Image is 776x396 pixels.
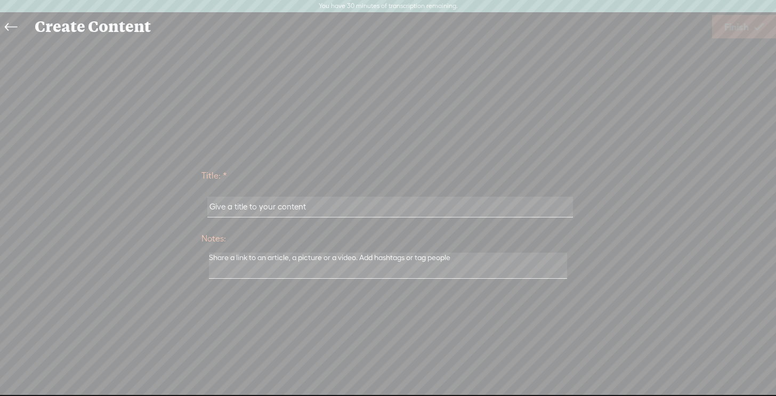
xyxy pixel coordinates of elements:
[319,2,458,11] label: You have 30 minutes of transcription remaining.
[724,13,749,41] span: Finish
[201,228,575,250] label: Notes:
[201,165,575,187] label: Title: *
[207,197,572,217] input: Give a title to your content
[27,13,712,41] div: Create Content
